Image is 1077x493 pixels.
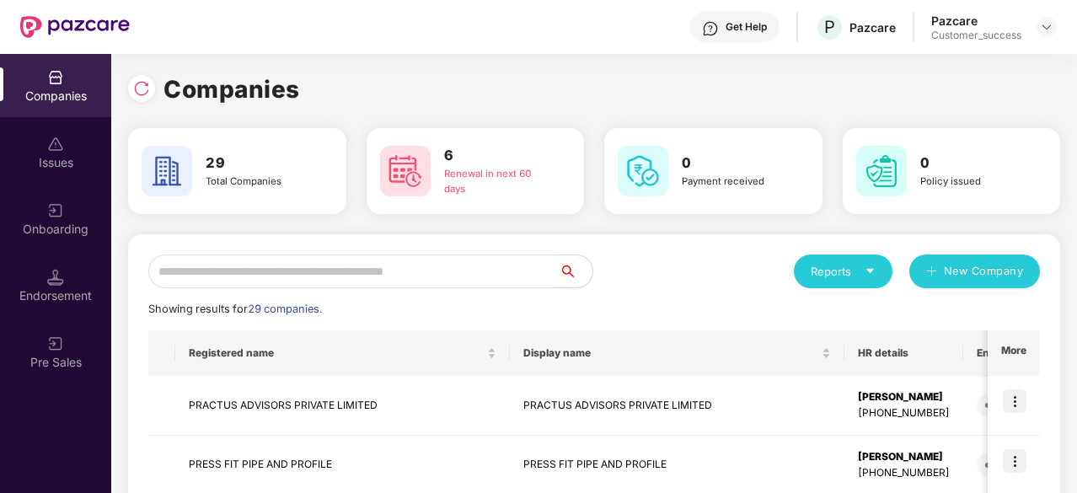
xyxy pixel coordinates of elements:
span: plus [926,265,937,279]
span: Showing results for [148,303,322,315]
img: svg+xml;base64,PHN2ZyB3aWR0aD0iMjAiIGhlaWdodD0iMjAiIHZpZXdCb3g9IjAgMCAyMCAyMCIgZmlsbD0ibm9uZSIgeG... [47,202,64,219]
span: 29 companies. [248,303,322,315]
span: caret-down [865,265,876,276]
h3: 29 [206,153,311,174]
img: svg+xml;base64,PHN2ZyB4bWxucz0iaHR0cDovL3d3dy53My5vcmcvMjAwMC9zdmciIHdpZHRoPSI2MCIgaGVpZ2h0PSI2MC... [380,146,431,196]
th: Registered name [175,330,510,376]
img: svg+xml;base64,PHN2ZyBpZD0iRHJvcGRvd24tMzJ4MzIiIHhtbG5zPSJodHRwOi8vd3d3LnczLm9yZy8yMDAwL3N2ZyIgd2... [1040,20,1053,34]
span: P [824,17,835,37]
img: svg+xml;base64,PHN2ZyB4bWxucz0iaHR0cDovL3d3dy53My5vcmcvMjAwMC9zdmciIHdpZHRoPSI2MCIgaGVpZ2h0PSI2MC... [142,146,192,196]
h3: 0 [920,153,1026,174]
div: Get Help [726,20,767,34]
div: Pazcare [931,13,1021,29]
div: Total Companies [206,174,311,190]
img: svg+xml;base64,PHN2ZyB4bWxucz0iaHR0cDovL3d3dy53My5vcmcvMjAwMC9zdmciIHdpZHRoPSI2MCIgaGVpZ2h0PSI2MC... [618,146,668,196]
div: Customer_success [931,29,1021,42]
img: svg+xml;base64,PHN2ZyBpZD0iSGVscC0zMngzMiIgeG1sbnM9Imh0dHA6Ly93d3cudzMub3JnLzIwMDAvc3ZnIiB3aWR0aD... [702,20,719,37]
img: svg+xml;base64,PHN2ZyBpZD0iSXNzdWVzX2Rpc2FibGVkIiB4bWxucz0iaHR0cDovL3d3dy53My5vcmcvMjAwMC9zdmciIH... [47,136,64,153]
img: svg+xml;base64,PHN2ZyBpZD0iQ29tcGFuaWVzIiB4bWxucz0iaHR0cDovL3d3dy53My5vcmcvMjAwMC9zdmciIHdpZHRoPS... [47,69,64,86]
th: Display name [510,330,844,376]
img: icon [1003,449,1026,473]
td: PRACTUS ADVISORS PRIVATE LIMITED [510,376,844,436]
span: search [558,265,592,278]
div: Payment received [682,174,787,190]
img: svg+xml;base64,PHN2ZyB3aWR0aD0iMTQuNSIgaGVpZ2h0PSIxNC41IiB2aWV3Qm94PSIwIDAgMTYgMTYiIGZpbGw9Im5vbm... [47,269,64,286]
button: plusNew Company [909,255,1040,288]
td: PRACTUS ADVISORS PRIVATE LIMITED [175,376,510,436]
img: svg+xml;base64,PHN2ZyB4bWxucz0iaHR0cDovL3d3dy53My5vcmcvMjAwMC9zdmciIHdpZHRoPSI2MCIgaGVpZ2h0PSI2MC... [856,146,907,196]
div: Policy issued [920,174,1026,190]
h1: Companies [163,71,300,108]
h3: 0 [682,153,787,174]
div: Pazcare [849,19,896,35]
h3: 6 [444,145,549,167]
span: New Company [944,263,1024,280]
div: [PHONE_NUMBER] [858,465,950,481]
div: [PHONE_NUMBER] [858,405,950,421]
th: More [988,330,1040,376]
img: svg+xml;base64,PHN2ZyB3aWR0aD0iMjAiIGhlaWdodD0iMjAiIHZpZXdCb3g9IjAgMCAyMCAyMCIgZmlsbD0ibm9uZSIgeG... [47,335,64,352]
img: icon [1003,389,1026,413]
img: New Pazcare Logo [20,16,130,38]
span: Display name [523,346,818,360]
span: Registered name [189,346,484,360]
div: Reports [811,263,876,280]
span: Endorsements [977,346,1066,360]
img: svg+xml;base64,PHN2ZyBpZD0iUmVsb2FkLTMyeDMyIiB4bWxucz0iaHR0cDovL3d3dy53My5vcmcvMjAwMC9zdmciIHdpZH... [133,80,150,97]
div: [PERSON_NAME] [858,449,950,465]
div: [PERSON_NAME] [858,389,950,405]
button: search [558,255,593,288]
div: Renewal in next 60 days [444,167,549,197]
th: HR details [844,330,963,376]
